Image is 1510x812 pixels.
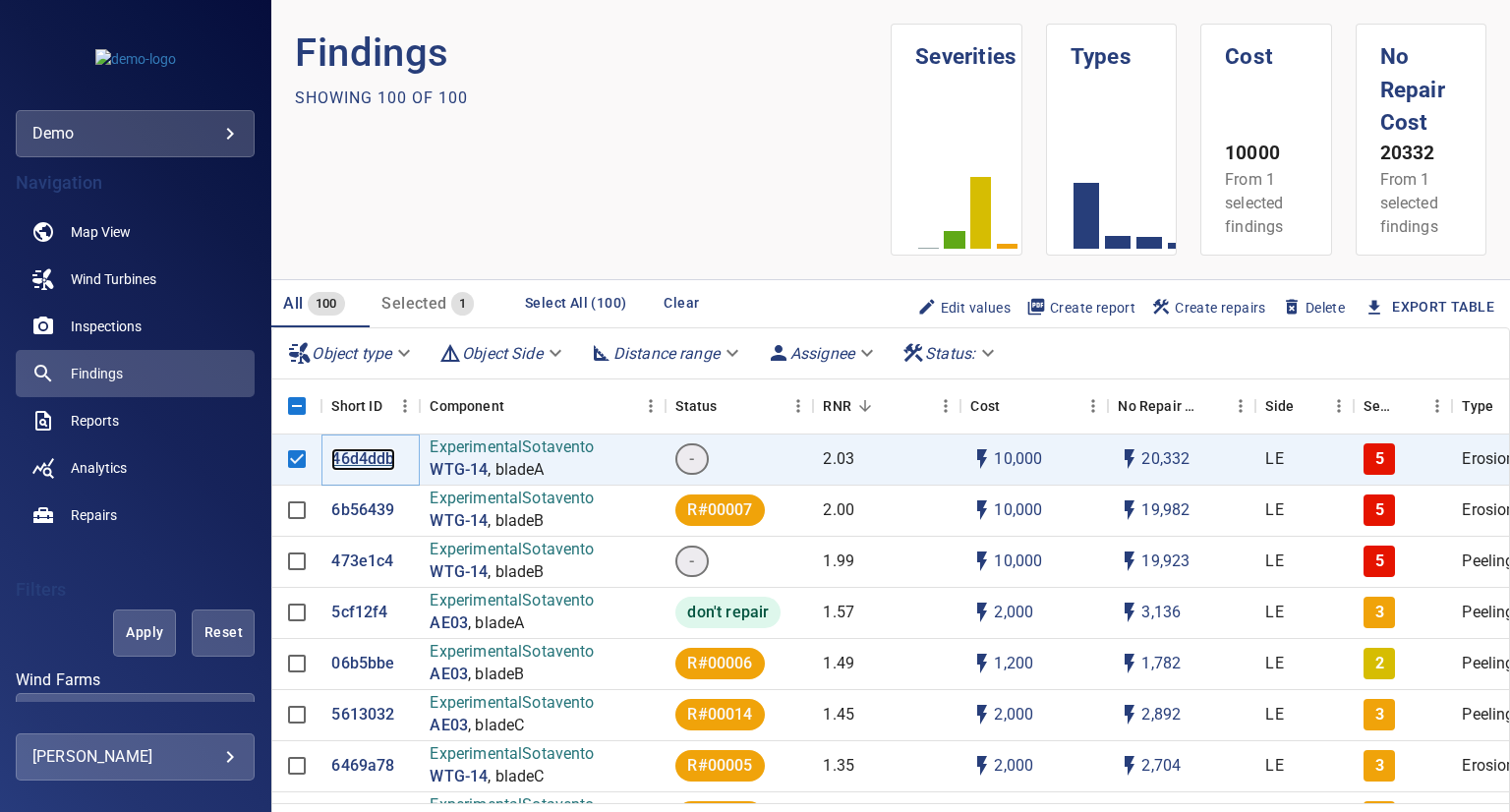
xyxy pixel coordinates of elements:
[1353,289,1510,325] button: Export Table
[430,743,594,766] p: ExperimentalSotavento
[420,378,666,434] div: Component
[1265,551,1283,573] p: LE
[113,609,176,657] button: Apply
[1375,653,1384,675] p: 2
[675,699,764,730] div: R#00014
[331,378,381,434] div: Short ID
[1226,391,1255,421] button: Menu
[1375,499,1384,522] p: 5
[331,755,394,778] a: 6469a78
[312,344,391,363] em: Object type
[1118,447,1141,471] svg: Auto impact
[16,256,255,303] a: windturbines noActive
[1018,291,1143,324] button: Create report
[1078,391,1108,421] button: Menu
[451,293,474,316] span: 1
[430,459,488,482] a: WTG-14
[1265,499,1283,522] p: LE
[970,498,994,522] svg: Auto cost
[462,344,543,363] em: Object Side
[1282,297,1345,319] span: Delete
[381,294,446,313] span: Selected
[331,551,393,573] a: 473e1c4
[675,704,764,726] span: R#00014
[504,392,532,420] button: Sort
[1141,653,1181,675] p: 1,782
[321,378,420,434] div: Short ID
[823,448,854,471] p: 2.03
[823,653,854,675] p: 1.49
[488,561,544,584] p: , bladeB
[1026,297,1135,319] span: Create report
[1141,551,1190,573] p: 19,923
[1141,499,1190,522] p: 19,982
[16,444,255,492] a: analytics noActive
[994,704,1033,726] p: 2,000
[1423,391,1452,421] button: Menu
[994,448,1042,471] p: 10,000
[994,602,1033,624] p: 2,000
[430,664,468,686] a: AE03
[790,344,854,363] em: Assignee
[1141,602,1181,624] p: 3,136
[430,539,594,561] p: ExperimentalSotavento
[295,24,891,83] p: Findings
[1380,170,1438,236] span: From 1 selected findings
[823,704,854,726] p: 1.45
[71,505,117,525] span: Repairs
[283,294,303,313] span: All
[331,653,394,675] a: 06b5bbe
[1108,378,1255,434] div: No Repair Cost
[675,648,764,679] div: R#00006
[931,391,960,421] button: Menu
[431,336,574,371] div: Object Side
[915,25,997,74] h1: Severities
[16,110,255,157] div: demo
[970,703,994,726] svg: Auto cost
[1265,602,1283,624] p: LE
[468,715,524,737] p: , bladeC
[677,551,706,573] span: -
[1354,378,1452,434] div: Severity
[430,510,488,533] a: WTG-14
[784,391,813,421] button: Menu
[488,510,544,533] p: , bladeB
[16,173,255,193] h4: Navigation
[666,378,813,434] div: Status
[16,208,255,256] a: map noActive
[1225,140,1307,168] p: 10000
[582,336,751,371] div: Distance range
[823,551,854,573] p: 1.99
[16,672,255,688] label: Wind Farms
[16,350,255,397] a: findings active
[138,620,151,645] span: Apply
[994,653,1033,675] p: 1,200
[1118,601,1141,624] svg: Auto impact
[1118,652,1141,675] svg: Auto impact
[430,766,488,788] p: WTG-14
[1118,378,1198,434] div: Projected additional costs incurred by waiting 1 year to repair. This is a function of possible i...
[1380,25,1462,140] h1: No Repair Cost
[1265,378,1294,434] div: Side
[675,750,764,782] div: R#00005
[1118,754,1141,778] svg: Auto impact
[331,704,394,726] p: 5613032
[970,550,994,573] svg: Auto cost
[1392,295,1494,319] a: Export Table
[430,612,468,635] p: AE03
[970,378,1000,434] div: The base labour and equipment costs to repair the finding. Does not include the loss of productio...
[613,344,720,363] em: Distance range
[430,641,594,664] p: ExperimentalSotavento
[295,87,468,110] p: Showing 100 of 100
[1265,704,1283,726] p: LE
[1143,291,1274,324] button: Create repairs
[430,561,488,584] p: WTG-14
[1395,392,1423,420] button: Sort
[430,715,468,737] a: AE03
[430,378,503,434] div: Component
[1380,140,1462,168] p: 20332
